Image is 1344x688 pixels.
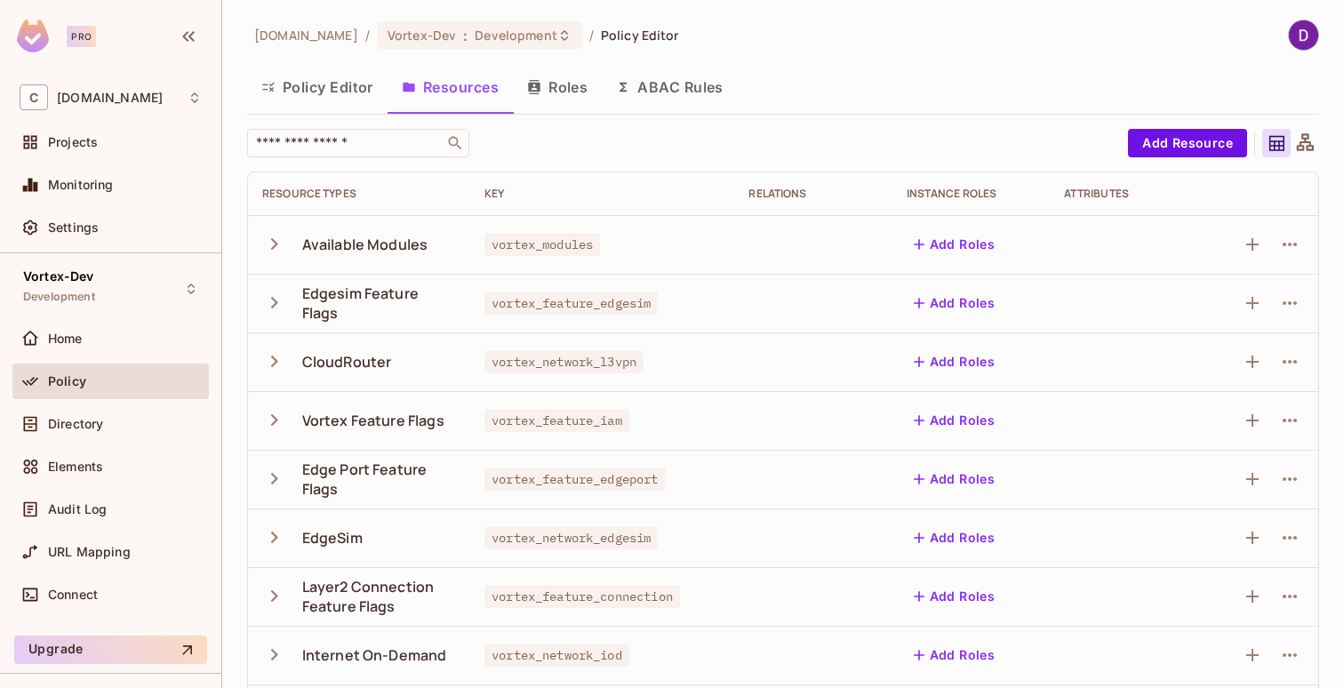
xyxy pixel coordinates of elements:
[484,409,629,432] span: vortex_feature_iam
[48,374,86,388] span: Policy
[48,545,131,559] span: URL Mapping
[907,465,1003,493] button: Add Roles
[907,348,1003,376] button: Add Roles
[907,524,1003,552] button: Add Roles
[48,332,83,346] span: Home
[484,187,720,201] div: Key
[17,20,49,52] img: SReyMgAAAABJRU5ErkJggg==
[907,187,1036,201] div: Instance roles
[907,406,1003,435] button: Add Roles
[1128,129,1247,157] button: Add Resource
[254,27,358,44] span: the active workspace
[484,585,680,608] span: vortex_feature_connection
[601,27,679,44] span: Policy Editor
[48,460,103,474] span: Elements
[484,233,600,256] span: vortex_modules
[1289,20,1318,50] img: Dave Xiong
[48,178,114,192] span: Monitoring
[14,636,207,664] button: Upgrade
[23,290,95,304] span: Development
[48,135,98,149] span: Projects
[302,235,428,254] div: Available Modules
[262,187,456,201] div: Resource Types
[907,641,1003,669] button: Add Roles
[462,28,468,43] span: :
[475,27,556,44] span: Development
[484,526,658,549] span: vortex_network_edgesim
[302,284,456,323] div: Edgesim Feature Flags
[302,352,392,372] div: CloudRouter
[907,230,1003,259] button: Add Roles
[48,220,99,235] span: Settings
[907,289,1003,317] button: Add Roles
[302,528,363,548] div: EdgeSim
[484,292,658,315] span: vortex_feature_edgesim
[1064,187,1193,201] div: Attributes
[302,577,456,616] div: Layer2 Connection Feature Flags
[602,65,738,109] button: ABAC Rules
[302,645,447,665] div: Internet On-Demand
[48,502,107,516] span: Audit Log
[23,269,94,284] span: Vortex-Dev
[513,65,602,109] button: Roles
[484,644,629,667] span: vortex_network_iod
[484,468,665,491] span: vortex_feature_edgeport
[48,588,98,602] span: Connect
[589,27,594,44] li: /
[302,460,456,499] div: Edge Port Feature Flags
[365,27,370,44] li: /
[57,91,163,105] span: Workspace: consoleconnect.com
[388,65,513,109] button: Resources
[484,350,644,373] span: vortex_network_l3vpn
[247,65,388,109] button: Policy Editor
[748,187,877,201] div: Relations
[388,27,456,44] span: Vortex-Dev
[67,26,96,47] div: Pro
[20,84,48,110] span: C
[302,411,444,430] div: Vortex Feature Flags
[48,417,103,431] span: Directory
[907,582,1003,611] button: Add Roles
